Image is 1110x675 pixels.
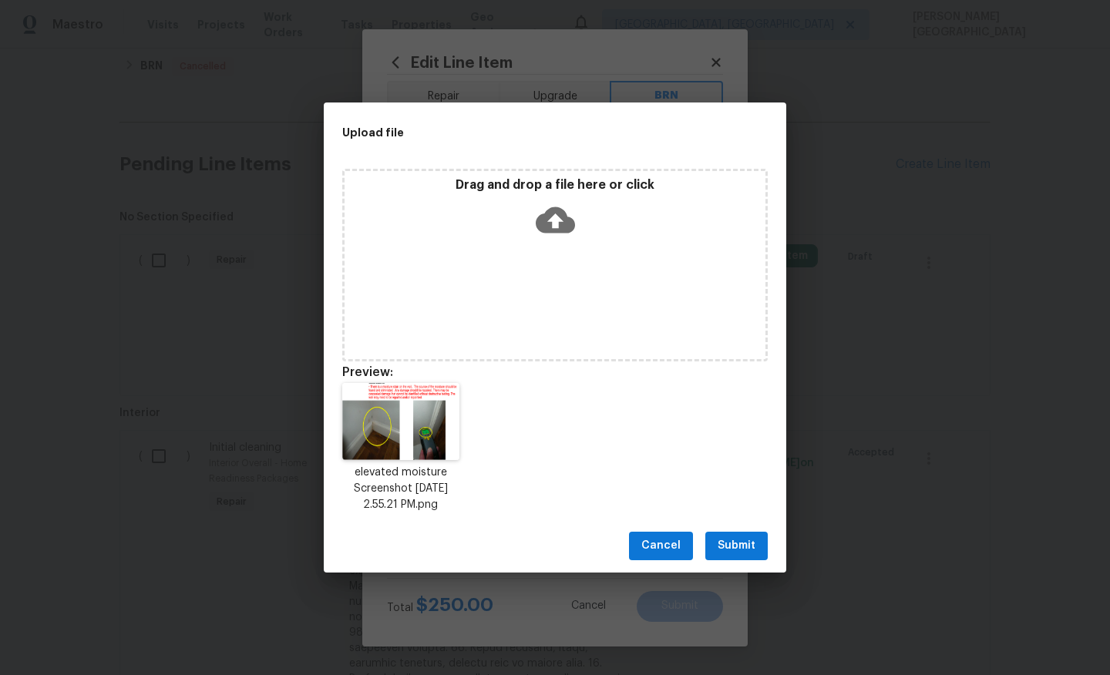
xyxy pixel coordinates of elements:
[342,465,459,513] p: elevated moisture Screenshot [DATE] 2.55.21 PM.png
[345,177,765,193] p: Drag and drop a file here or click
[342,124,698,141] h2: Upload file
[641,536,681,556] span: Cancel
[629,532,693,560] button: Cancel
[718,536,755,556] span: Submit
[705,532,768,560] button: Submit
[342,383,459,460] img: vVah7vesQAAAABJRU5ErkJggg==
